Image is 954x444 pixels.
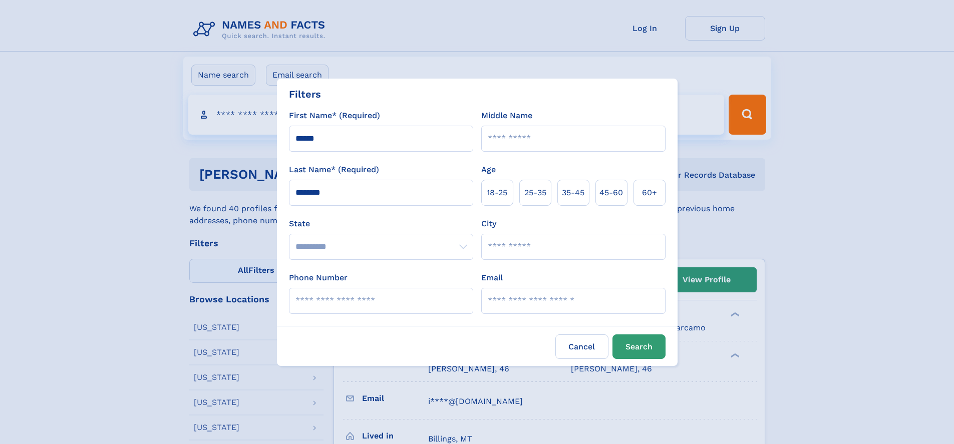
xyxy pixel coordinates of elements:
span: 25‑35 [524,187,546,199]
label: City [481,218,496,230]
span: 60+ [642,187,657,199]
label: Age [481,164,496,176]
div: Filters [289,87,321,102]
label: First Name* (Required) [289,110,380,122]
button: Search [612,334,666,359]
label: Middle Name [481,110,532,122]
span: 18‑25 [487,187,507,199]
span: 45‑60 [599,187,623,199]
span: 35‑45 [562,187,584,199]
label: Cancel [555,334,608,359]
label: Last Name* (Required) [289,164,379,176]
label: Phone Number [289,272,348,284]
label: Email [481,272,503,284]
label: State [289,218,473,230]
